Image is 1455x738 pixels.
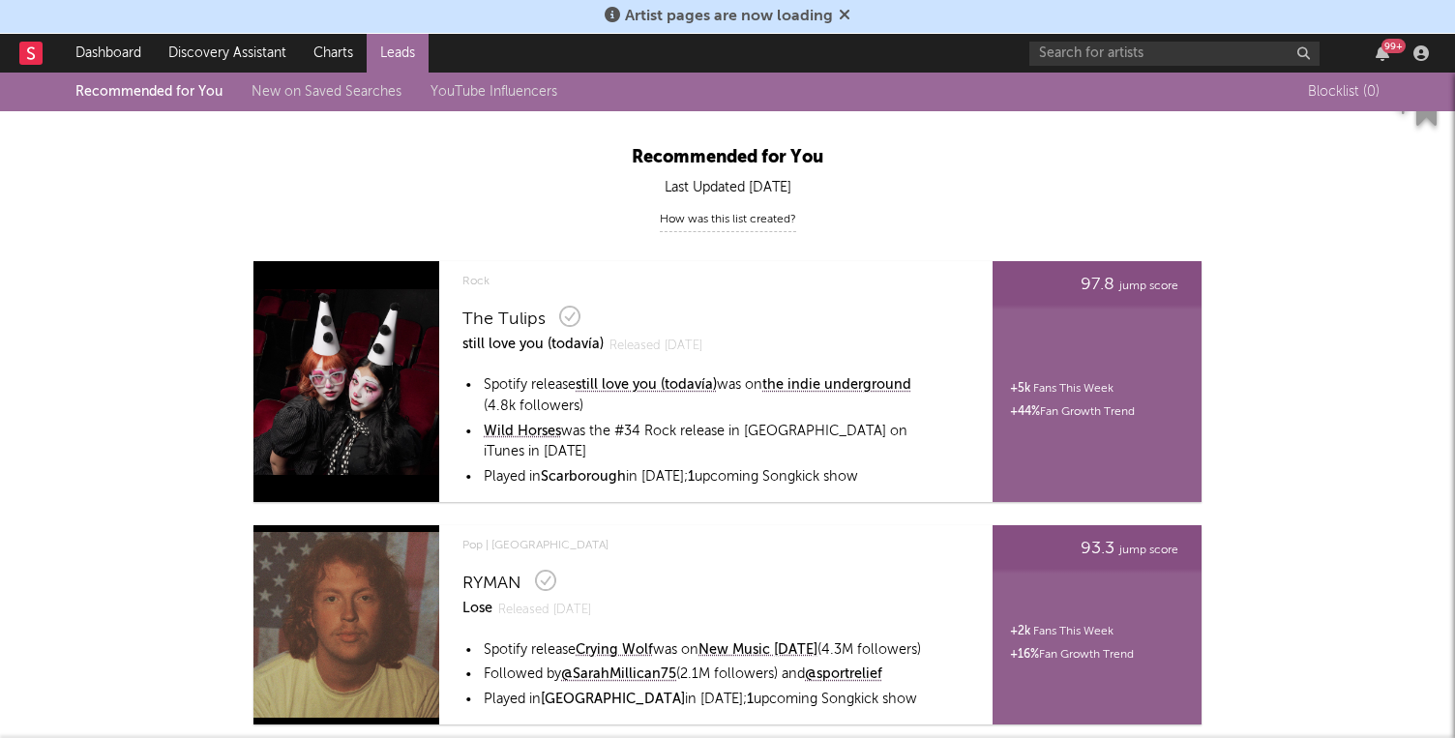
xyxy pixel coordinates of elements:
[1004,537,1178,562] div: jump score
[155,34,300,73] a: Discovery Assistant
[541,693,685,706] span: [GEOGRAPHIC_DATA]
[464,374,481,418] td: •
[839,9,850,24] span: Dismiss
[464,466,481,489] td: •
[300,34,367,73] a: Charts
[625,9,833,24] span: Artist pages are now loading
[483,639,922,663] td: Spotify release was on (4.3M followers)
[1010,643,1134,666] div: Fan Growth Trend
[561,664,676,686] a: @SarahMillican75
[464,421,481,464] td: •
[762,375,911,397] a: the indie underground
[1029,42,1320,66] input: Search for artists
[1010,383,1030,395] span: + 5k
[576,375,717,397] a: still love you (todavía)
[698,640,817,662] a: New Music [DATE]
[1081,537,1114,560] span: 93.3
[632,149,823,166] span: Recommended for You
[1010,626,1030,637] span: + 2k
[1376,45,1389,61] button: 99+
[805,664,882,686] a: @sportrelief
[1363,80,1380,103] span: ( 0 )
[576,640,653,662] a: Crying Wolf
[462,534,944,557] span: Pop | [GEOGRAPHIC_DATA]
[1010,649,1039,661] span: +16%
[367,34,429,73] a: Leads
[483,421,942,464] td: was the #34 Rock release in [GEOGRAPHIC_DATA] on iTunes in [DATE]
[688,470,695,484] span: 1
[462,308,546,331] div: The Tulips
[462,331,604,359] a: still love you (todavía)
[462,595,492,623] a: Lose
[660,208,796,232] div: How was this list created?
[1381,39,1406,53] div: 99 +
[1081,273,1114,296] span: 97.8
[1010,406,1040,418] span: +44%
[483,374,942,418] td: Spotify release was on (4.8k followers)
[62,34,155,73] a: Dashboard
[1010,377,1114,400] div: Fans This Week
[483,466,942,489] td: Played in in [DATE]; upcoming Songkick show
[252,85,401,99] a: New on Saved Searches
[747,693,754,706] span: 1
[464,639,481,663] td: •
[484,422,561,443] a: Wild Horses
[464,664,481,687] td: •
[1308,85,1380,99] span: Blocklist
[462,270,944,293] span: Rock
[1010,620,1114,643] div: Fans This Week
[1004,273,1178,298] div: jump score
[609,334,702,359] span: Released [DATE]
[464,689,481,712] td: •
[541,470,626,484] span: Scarborough
[462,572,521,595] div: RYMAN
[431,85,557,99] a: YouTube Influencers
[483,664,922,687] td: Followed by (2.1M followers) and
[1010,400,1135,424] div: Fan Growth Trend
[195,176,1260,199] div: Last Updated [DATE]
[498,598,591,623] span: Released [DATE]
[483,689,922,712] td: Played in in [DATE]; upcoming Songkick show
